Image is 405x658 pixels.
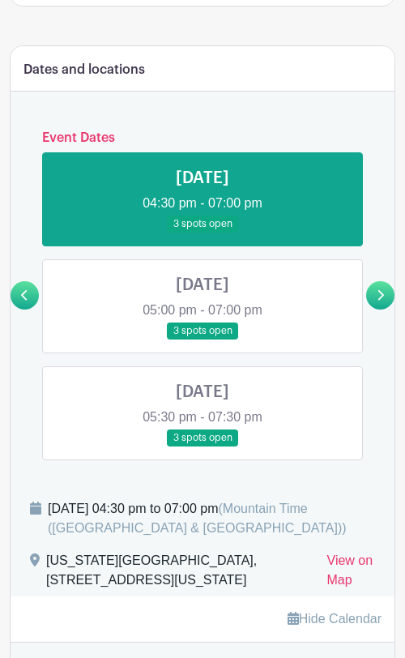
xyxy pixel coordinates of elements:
[288,612,382,626] a: Hide Calendar
[48,499,375,538] div: [DATE] 04:30 pm to 07:00 pm
[39,130,366,146] h6: Event Dates
[23,62,145,78] h6: Dates and locations
[46,551,314,596] div: [US_STATE][GEOGRAPHIC_DATA], [STREET_ADDRESS][US_STATE]
[327,551,376,596] a: View on Map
